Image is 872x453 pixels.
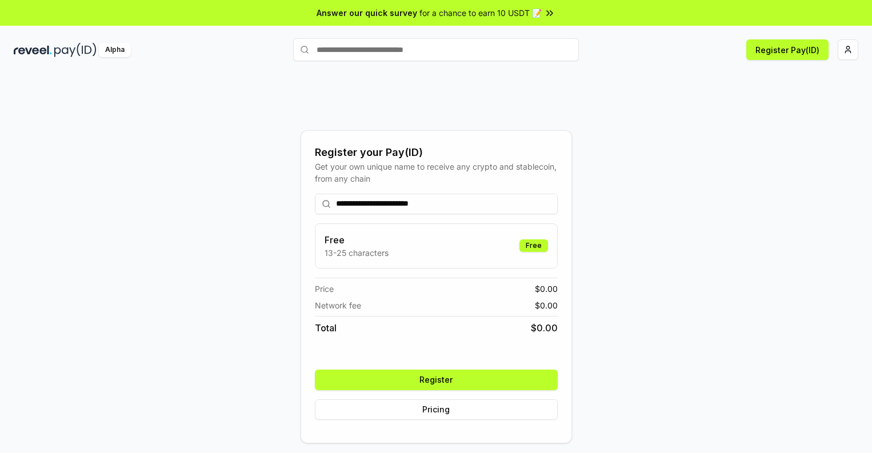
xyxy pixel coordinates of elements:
[746,39,829,60] button: Register Pay(ID)
[315,161,558,185] div: Get your own unique name to receive any crypto and stablecoin, from any chain
[315,283,334,295] span: Price
[535,299,558,311] span: $ 0.00
[325,233,389,247] h3: Free
[535,283,558,295] span: $ 0.00
[315,299,361,311] span: Network fee
[315,399,558,420] button: Pricing
[315,321,337,335] span: Total
[315,370,558,390] button: Register
[14,43,52,57] img: reveel_dark
[419,7,542,19] span: for a chance to earn 10 USDT 📝
[54,43,97,57] img: pay_id
[531,321,558,335] span: $ 0.00
[325,247,389,259] p: 13-25 characters
[315,145,558,161] div: Register your Pay(ID)
[317,7,417,19] span: Answer our quick survey
[519,239,548,252] div: Free
[99,43,131,57] div: Alpha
